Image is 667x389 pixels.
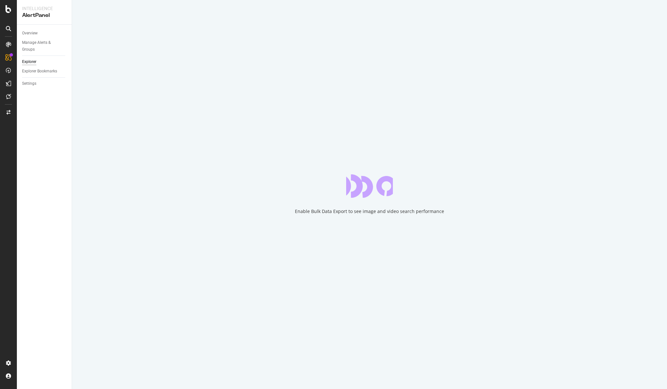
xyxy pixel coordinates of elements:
div: Settings [22,80,36,87]
div: AlertPanel [22,12,67,19]
div: Intelligence [22,5,67,12]
a: Explorer [22,58,67,65]
a: Overview [22,30,67,37]
div: Explorer Bookmarks [22,68,57,75]
div: animation [346,174,393,198]
div: Explorer [22,58,36,65]
div: Manage Alerts & Groups [22,39,61,53]
a: Settings [22,80,67,87]
div: Overview [22,30,38,37]
a: Manage Alerts & Groups [22,39,67,53]
div: Enable Bulk Data Export to see image and video search performance [295,208,444,215]
a: Explorer Bookmarks [22,68,67,75]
